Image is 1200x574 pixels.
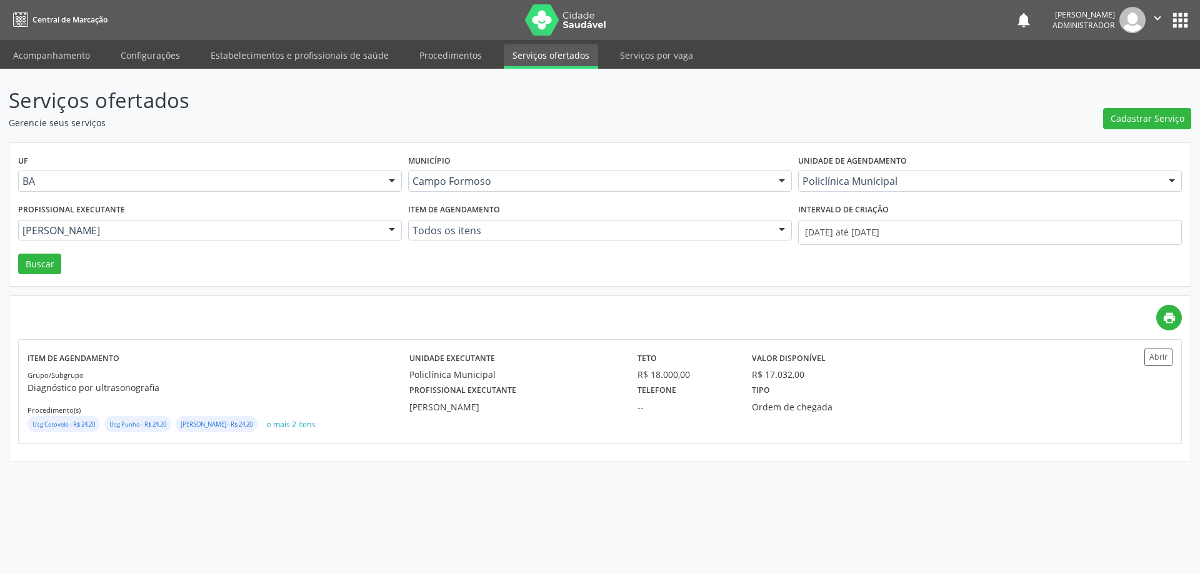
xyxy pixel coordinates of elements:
input: Selecione um intervalo [798,220,1182,245]
label: Profissional executante [18,200,125,220]
span: Policlínica Municipal [802,175,1156,187]
button: Cadastrar Serviço [1103,108,1191,129]
button: notifications [1015,11,1032,29]
label: Unidade de agendamento [798,152,907,171]
i:  [1151,11,1164,25]
label: Teto [637,349,657,368]
a: Estabelecimentos e profissionais de saúde [202,44,397,66]
span: Todos os itens [412,224,766,237]
p: Gerencie seus serviços [9,116,836,129]
a: Serviços ofertados [504,44,598,69]
a: Central de Marcação [9,9,107,30]
button: Abrir [1144,349,1172,365]
label: Profissional executante [409,381,516,400]
div: -- [637,400,734,413]
label: Item de agendamento [27,349,119,368]
label: Unidade executante [409,349,495,368]
small: [PERSON_NAME] - R$ 24,20 [181,420,252,428]
span: Cadastrar Serviço [1111,112,1184,125]
label: Valor disponível [752,349,826,368]
a: Configurações [112,44,189,66]
label: Tipo [752,381,770,400]
div: Ordem de chegada [752,400,906,413]
label: Intervalo de criação [798,200,889,220]
small: Grupo/Subgrupo [27,370,84,380]
p: Serviços ofertados [9,85,836,116]
small: Procedimento(s) [27,405,81,415]
button:  [1146,7,1169,33]
img: img [1119,7,1146,33]
div: R$ 18.000,00 [637,368,734,381]
button: e mais 2 itens [262,416,321,433]
span: Central de Marcação [32,14,107,25]
i: print [1162,311,1176,325]
div: [PERSON_NAME] [1052,9,1115,20]
span: Campo Formoso [412,175,766,187]
label: Item de agendamento [408,200,500,220]
small: Usg Cotovelo - R$ 24,20 [32,420,95,428]
a: Serviços por vaga [611,44,702,66]
span: [PERSON_NAME] [22,224,376,237]
label: UF [18,152,28,171]
a: print [1156,305,1182,330]
a: Acompanhamento [4,44,99,66]
label: Telefone [637,381,676,400]
div: Policlínica Municipal [409,368,621,381]
span: Administrador [1052,20,1115,31]
div: R$ 17.032,00 [752,368,804,381]
button: Buscar [18,254,61,275]
a: Procedimentos [411,44,491,66]
p: Diagnóstico por ultrasonografia [27,381,409,394]
div: [PERSON_NAME] [409,400,621,413]
label: Município [408,152,451,171]
span: BA [22,175,376,187]
button: apps [1169,9,1191,31]
small: Usg Punho - R$ 24,20 [109,420,166,428]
